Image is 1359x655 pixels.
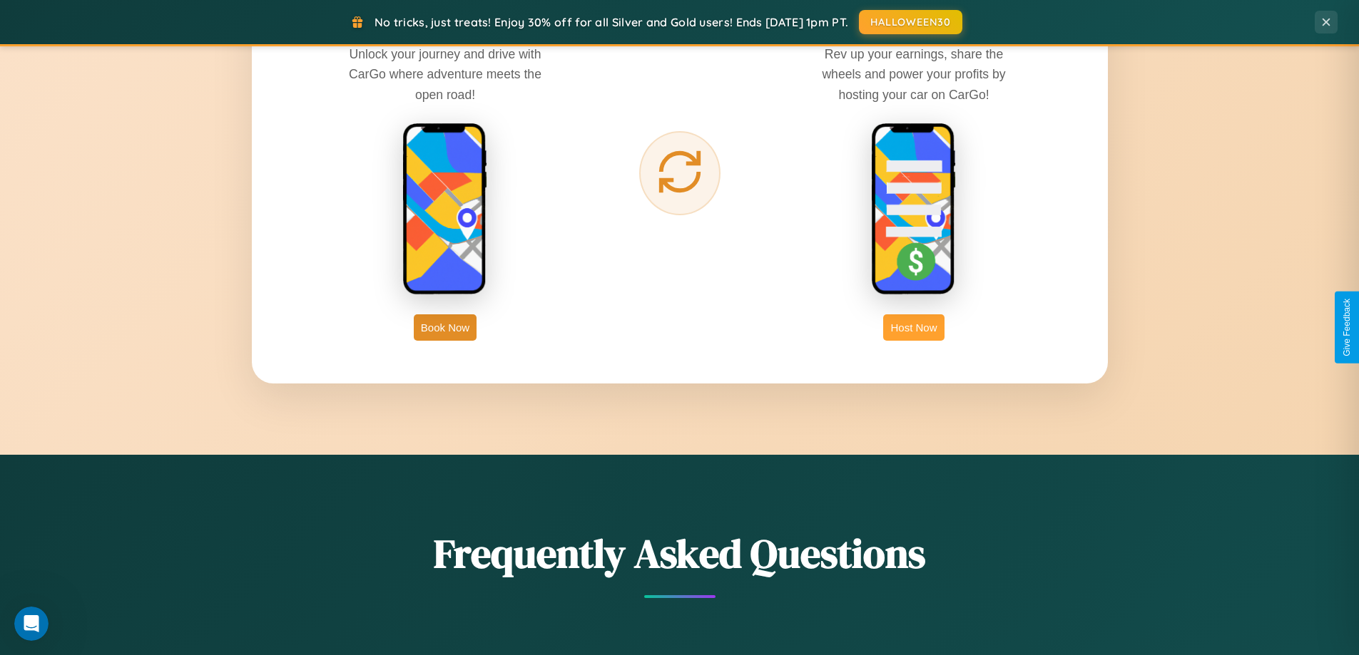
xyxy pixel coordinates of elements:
iframe: Intercom live chat [14,607,49,641]
h2: Frequently Asked Questions [252,526,1108,581]
p: Unlock your journey and drive with CarGo where adventure meets the open road! [338,44,552,104]
button: Book Now [414,314,477,341]
img: host phone [871,123,957,296]
p: Rev up your earnings, share the wheels and power your profits by hosting your car on CarGo! [807,44,1021,104]
button: HALLOWEEN30 [859,10,962,34]
div: Give Feedback [1342,299,1352,356]
img: rent phone [402,123,488,296]
span: No tricks, just treats! Enjoy 30% off for all Silver and Gold users! Ends [DATE] 1pm PT. [375,15,848,29]
button: Host Now [883,314,944,341]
